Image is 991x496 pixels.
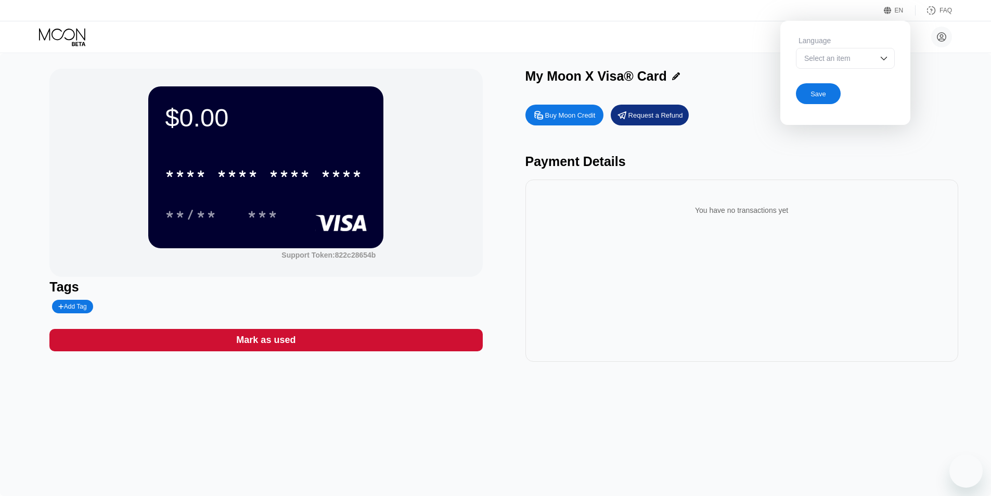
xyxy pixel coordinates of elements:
[628,111,683,120] div: Request a Refund
[58,303,86,310] div: Add Tag
[525,105,603,125] div: Buy Moon Credit
[281,251,376,259] div: Support Token:822c28654b
[895,7,904,14] div: EN
[884,5,916,16] div: EN
[525,154,958,169] div: Payment Details
[281,251,376,259] div: Support Token: 822c28654b
[949,454,983,488] iframe: Button to launch messaging window, conversation in progress
[236,334,295,346] div: Mark as used
[810,90,826,98] div: Save
[802,54,873,62] div: Select an item
[534,196,950,225] div: You have no transactions yet
[796,36,895,45] div: Language
[49,329,482,351] div: Mark as used
[165,103,367,132] div: $0.00
[916,5,952,16] div: FAQ
[52,300,93,313] div: Add Tag
[939,7,952,14] div: FAQ
[545,111,596,120] div: Buy Moon Credit
[611,105,689,125] div: Request a Refund
[49,279,482,295] div: Tags
[796,79,895,104] div: Save
[525,69,667,84] div: My Moon X Visa® Card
